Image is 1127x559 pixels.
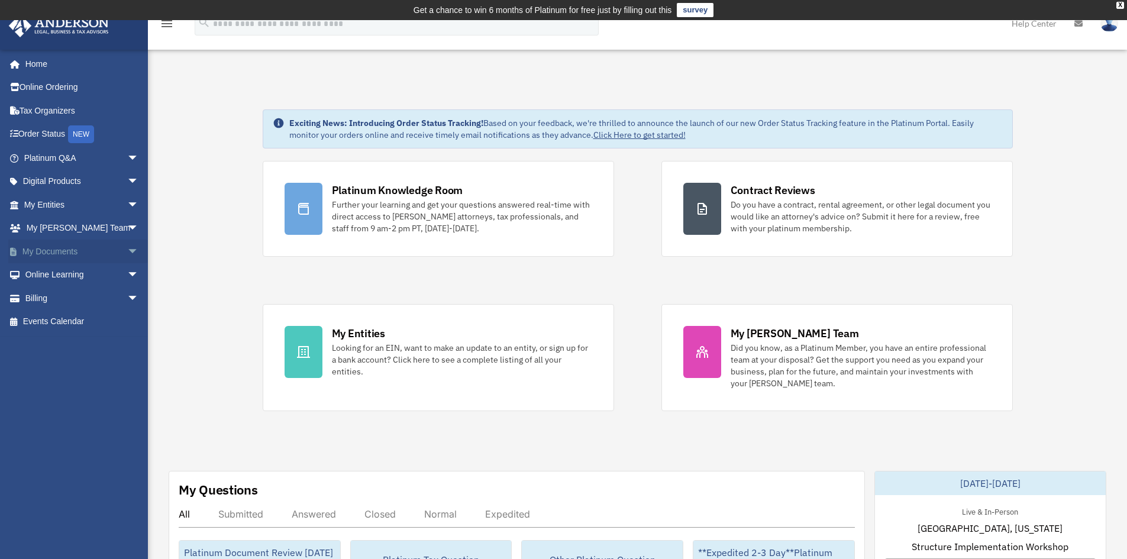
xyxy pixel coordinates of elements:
span: arrow_drop_down [127,193,151,217]
a: My [PERSON_NAME] Team Did you know, as a Platinum Member, you have an entire professional team at... [661,304,1013,411]
a: Digital Productsarrow_drop_down [8,170,157,193]
a: My Entities Looking for an EIN, want to make an update to an entity, or sign up for a bank accoun... [263,304,614,411]
div: Get a chance to win 6 months of Platinum for free just by filling out this [414,3,672,17]
strong: Exciting News: Introducing Order Status Tracking! [289,118,483,128]
div: Answered [292,508,336,520]
i: search [198,16,211,29]
div: Platinum Knowledge Room [332,183,463,198]
a: survey [677,3,713,17]
span: arrow_drop_down [127,170,151,194]
span: arrow_drop_down [127,286,151,311]
a: Platinum Knowledge Room Further your learning and get your questions answered real-time with dire... [263,161,614,257]
img: User Pic [1100,15,1118,32]
a: My Documentsarrow_drop_down [8,240,157,263]
div: Based on your feedback, we're thrilled to announce the launch of our new Order Status Tracking fe... [289,117,1003,141]
a: Order StatusNEW [8,122,157,147]
div: Submitted [218,508,263,520]
a: Platinum Q&Aarrow_drop_down [8,146,157,170]
div: NEW [68,125,94,143]
span: arrow_drop_down [127,240,151,264]
div: Further your learning and get your questions answered real-time with direct access to [PERSON_NAM... [332,199,592,234]
a: Tax Organizers [8,99,157,122]
a: My Entitiesarrow_drop_down [8,193,157,217]
div: My [PERSON_NAME] Team [731,326,859,341]
div: Do you have a contract, rental agreement, or other legal document you would like an attorney's ad... [731,199,991,234]
i: menu [160,17,174,31]
a: Online Learningarrow_drop_down [8,263,157,287]
a: Billingarrow_drop_down [8,286,157,310]
span: arrow_drop_down [127,263,151,287]
div: Closed [364,508,396,520]
div: close [1116,2,1124,9]
a: Contract Reviews Do you have a contract, rental agreement, or other legal document you would like... [661,161,1013,257]
div: Looking for an EIN, want to make an update to an entity, or sign up for a bank account? Click her... [332,342,592,377]
div: My Entities [332,326,385,341]
span: arrow_drop_down [127,217,151,241]
a: menu [160,21,174,31]
span: [GEOGRAPHIC_DATA], [US_STATE] [918,521,1063,535]
div: Normal [424,508,457,520]
div: Live & In-Person [952,505,1028,517]
a: Home [8,52,151,76]
div: My Questions [179,481,258,499]
div: Expedited [485,508,530,520]
div: [DATE]-[DATE] [875,471,1106,495]
a: Online Ordering [8,76,157,99]
a: Click Here to get started! [593,130,686,140]
div: Contract Reviews [731,183,815,198]
div: Did you know, as a Platinum Member, you have an entire professional team at your disposal? Get th... [731,342,991,389]
img: Anderson Advisors Platinum Portal [5,14,112,37]
a: Events Calendar [8,310,157,334]
div: All [179,508,190,520]
a: My [PERSON_NAME] Teamarrow_drop_down [8,217,157,240]
span: Structure Implementation Workshop [912,539,1068,554]
span: arrow_drop_down [127,146,151,170]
